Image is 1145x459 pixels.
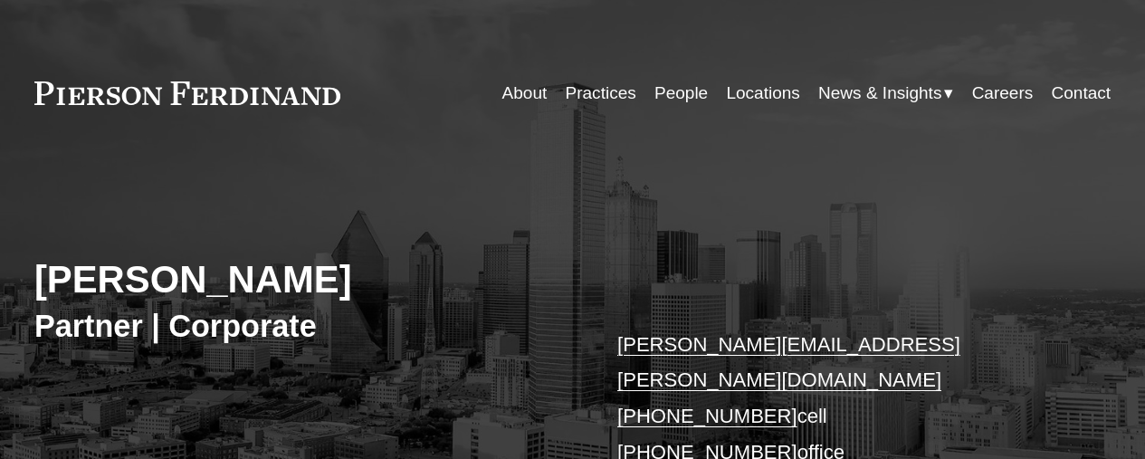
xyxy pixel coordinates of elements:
[617,405,797,427] a: [PHONE_NUMBER]
[566,76,636,110] a: Practices
[818,76,953,110] a: folder dropdown
[818,78,941,109] span: News & Insights
[654,76,708,110] a: People
[617,333,960,392] a: [PERSON_NAME][EMAIL_ADDRESS][PERSON_NAME][DOMAIN_NAME]
[502,76,548,110] a: About
[34,307,573,345] h3: Partner | Corporate
[34,257,573,303] h2: [PERSON_NAME]
[1052,76,1112,110] a: Contact
[726,76,799,110] a: Locations
[972,76,1034,110] a: Careers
